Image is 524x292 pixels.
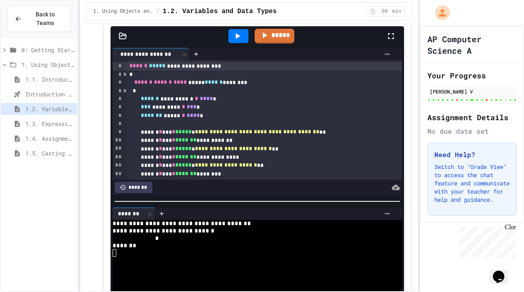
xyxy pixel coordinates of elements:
[378,8,391,15] span: 60
[156,8,159,15] span: /
[93,8,153,15] span: 1. Using Objects and Methods
[434,150,510,160] h3: Need Help?
[427,112,517,123] h2: Assignment Details
[392,8,401,15] span: min
[3,3,56,52] div: Chat with us now!Close
[25,105,74,113] span: 1.2. Variables and Data Types
[21,46,74,54] span: 0: Getting Started
[25,134,74,143] span: 1.4. Assignment and Input
[25,75,74,84] span: 1.1. Introduction to Algorithms, Programming, and Compilers
[456,224,516,258] iframe: chat widget
[21,60,74,69] span: 1. Using Objects and Methods
[25,119,74,128] span: 1.3. Expressions and Output [New]
[427,3,452,22] div: My Account
[25,90,74,98] span: Introduction to Algorithms, Programming, and Compilers
[427,126,517,136] div: No due date set
[434,163,510,204] p: Switch to "Grade View" to access the chat feature and communicate with your teacher for help and ...
[490,259,516,284] iframe: chat widget
[427,33,517,56] h1: AP Computer Science A
[163,7,276,16] span: 1.2. Variables and Data Types
[27,10,64,27] span: Back to Teams
[7,6,71,32] button: Back to Teams
[430,88,514,95] div: [PERSON_NAME] V
[25,149,74,157] span: 1.5. Casting and Ranges of Values
[427,70,517,81] h2: Your Progress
